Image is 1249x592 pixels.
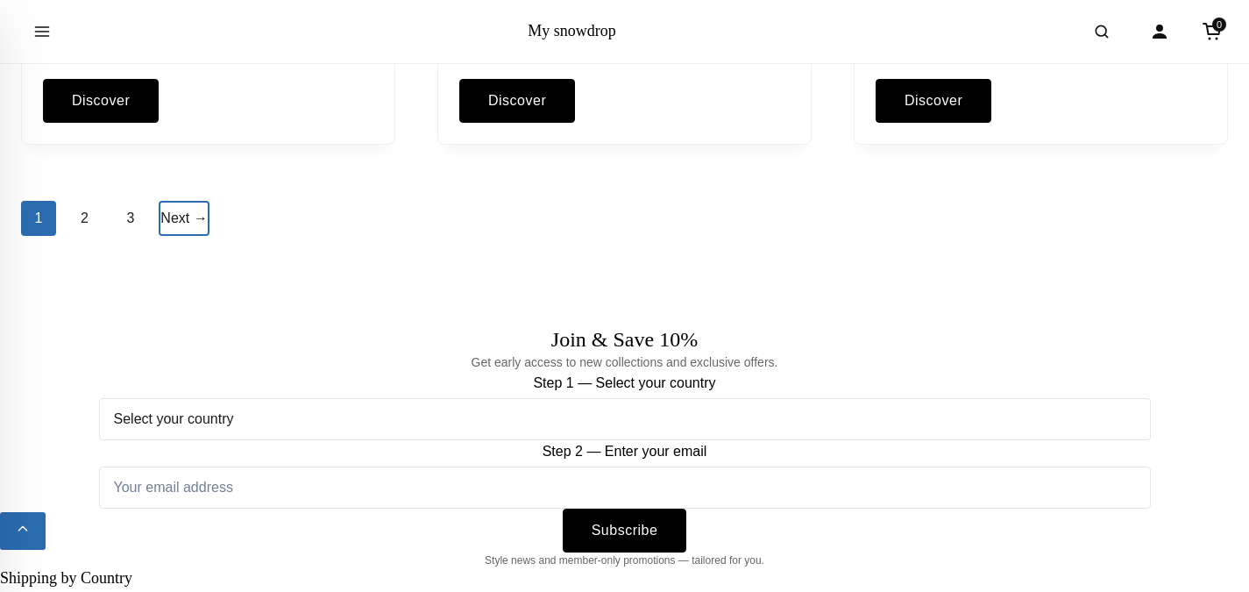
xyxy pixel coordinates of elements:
[1140,12,1179,51] a: Account
[99,467,1151,509] input: Your email address
[99,353,1151,372] p: Get early access to new collections and exclusive offers.
[99,327,1151,353] h2: Join & Save 10%
[99,440,1151,463] label: Step 2 — Enter your email
[21,201,1228,236] nav: Posts pagination
[459,79,575,123] a: Discover
[21,201,56,236] span: 1
[528,22,616,39] a: My snowdrop
[1077,7,1126,56] button: Open search
[99,372,1151,395] label: Step 1 — Select your country
[876,79,991,123] a: Discover
[113,201,148,236] a: 3
[1193,12,1231,51] a: Cart
[1212,18,1226,32] span: 0
[99,553,1151,569] p: Style news and member-only promotions — tailored for you.
[43,79,159,123] a: Discover
[159,201,209,236] a: Next →
[563,509,687,553] button: Subscribe
[67,201,102,236] a: 2
[18,7,67,56] button: Open menu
